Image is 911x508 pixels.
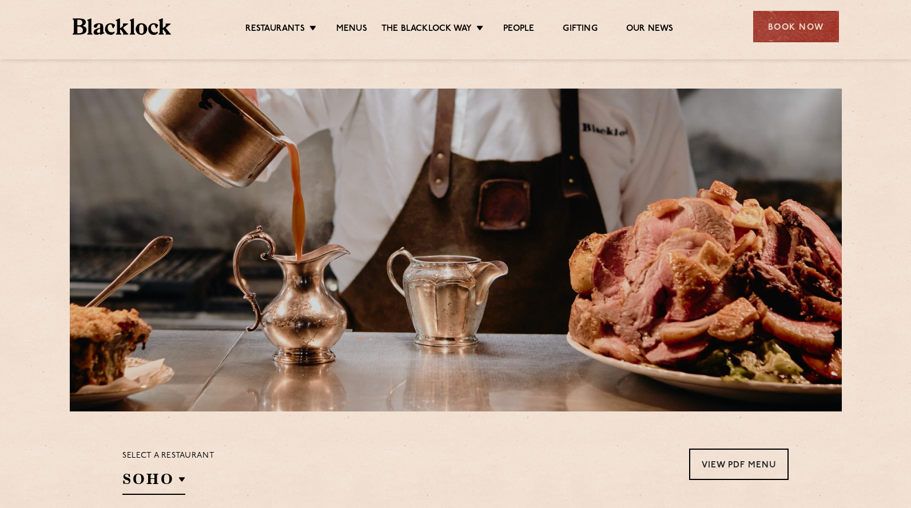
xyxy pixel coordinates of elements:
[336,23,367,36] a: Menus
[73,18,172,35] img: BL_Textured_Logo-footer-cropped.svg
[626,23,674,36] a: Our News
[689,449,789,480] a: View PDF Menu
[245,23,305,36] a: Restaurants
[381,23,472,36] a: The Blacklock Way
[503,23,534,36] a: People
[122,449,214,463] p: Select a restaurant
[122,469,185,495] h2: SOHO
[753,11,839,42] div: Book Now
[563,23,597,36] a: Gifting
